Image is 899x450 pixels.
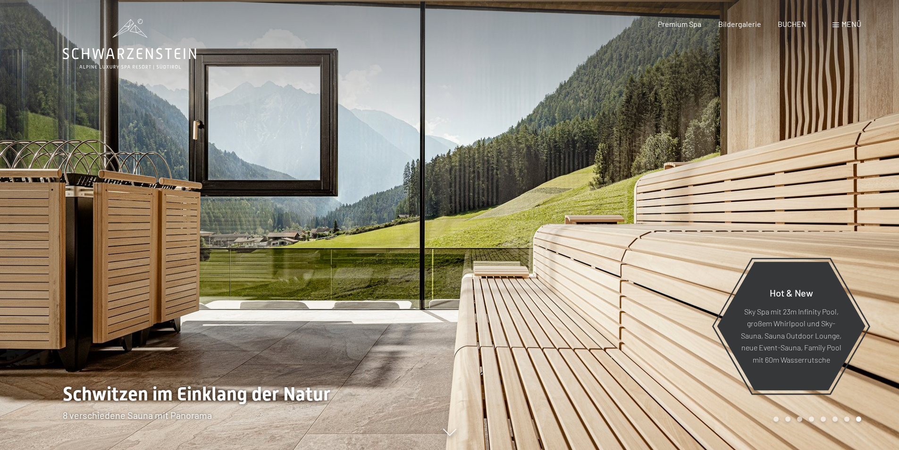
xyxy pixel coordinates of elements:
div: Carousel Page 1 [773,416,779,422]
div: Carousel Page 5 [821,416,826,422]
div: Carousel Page 7 [844,416,849,422]
span: Hot & New [770,287,813,298]
div: Carousel Pagination [770,416,861,422]
a: Bildergalerie [718,19,761,28]
a: Premium Spa [658,19,701,28]
span: Menü [841,19,861,28]
a: BUCHEN [778,19,807,28]
a: Hot & New Sky Spa mit 23m Infinity Pool, großem Whirlpool und Sky-Sauna, Sauna Outdoor Lounge, ne... [716,261,866,391]
p: Sky Spa mit 23m Infinity Pool, großem Whirlpool und Sky-Sauna, Sauna Outdoor Lounge, neue Event-S... [740,305,842,365]
div: Carousel Page 4 [809,416,814,422]
div: Carousel Page 2 [785,416,790,422]
div: Carousel Page 3 [797,416,802,422]
div: Carousel Page 8 (Current Slide) [856,416,861,422]
div: Carousel Page 6 [832,416,838,422]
